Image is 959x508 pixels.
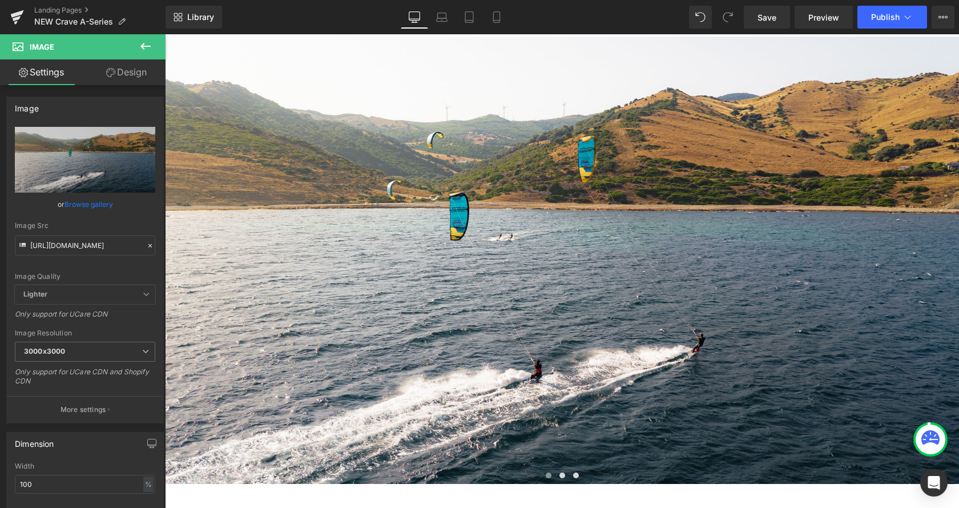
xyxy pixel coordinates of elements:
[15,97,39,113] div: Image
[23,290,47,298] b: Lighter
[757,11,776,23] span: Save
[15,462,155,470] div: Width
[401,6,428,29] a: Desktop
[187,12,214,22] span: Library
[808,11,839,23] span: Preview
[85,59,168,85] a: Design
[143,477,154,492] div: %
[15,329,155,337] div: Image Resolution
[34,6,166,15] a: Landing Pages
[24,347,65,355] b: 3000x3000
[65,194,113,214] a: Browse gallery
[166,6,222,29] a: New Library
[795,6,853,29] a: Preview
[15,310,155,326] div: Only support for UCare CDN
[15,235,155,255] input: Link
[15,367,155,393] div: Only support for UCare CDN and Shopify CDN
[920,469,948,497] div: Open Intercom Messenger
[716,6,739,29] button: Redo
[857,6,927,29] button: Publish
[15,273,155,281] div: Image Quality
[15,475,155,494] input: auto
[15,222,155,230] div: Image Src
[483,6,510,29] a: Mobile
[15,198,155,210] div: or
[932,6,954,29] button: More
[456,6,483,29] a: Tablet
[61,405,106,415] p: More settings
[7,396,163,423] button: More settings
[428,6,456,29] a: Laptop
[15,433,54,449] div: Dimension
[689,6,712,29] button: Undo
[34,17,113,26] span: NEW Crave A-Series
[30,42,54,51] span: Image
[871,13,900,22] span: Publish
